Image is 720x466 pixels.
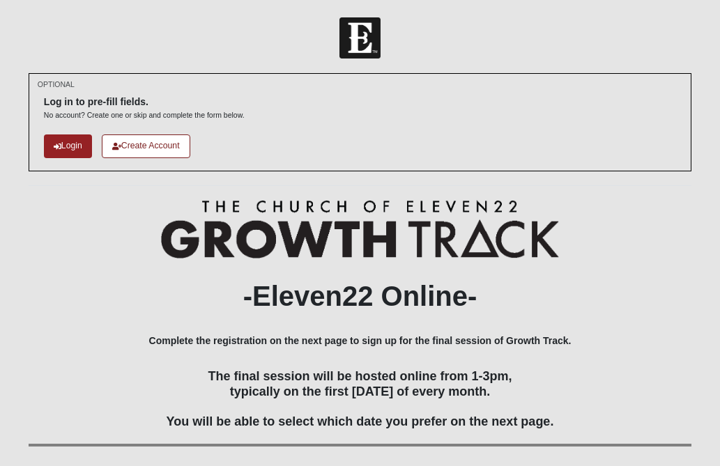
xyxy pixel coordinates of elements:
[38,79,75,90] small: OPTIONAL
[339,17,381,59] img: Church of Eleven22 Logo
[167,414,554,428] span: You will be able to select which date you prefer on the next page.
[230,385,491,398] span: typically on the first [DATE] of every month.
[243,281,477,311] b: -Eleven22 Online-
[44,110,245,121] p: No account? Create one or skip and complete the form below.
[44,96,245,108] h6: Log in to pre-fill fields.
[208,369,512,383] span: The final session will be hosted online from 1-3pm,
[149,335,572,346] b: Complete the registration on the next page to sign up for the final session of Growth Track.
[161,200,559,258] img: Growth Track Logo
[102,134,190,157] a: Create Account
[44,134,92,157] a: Login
